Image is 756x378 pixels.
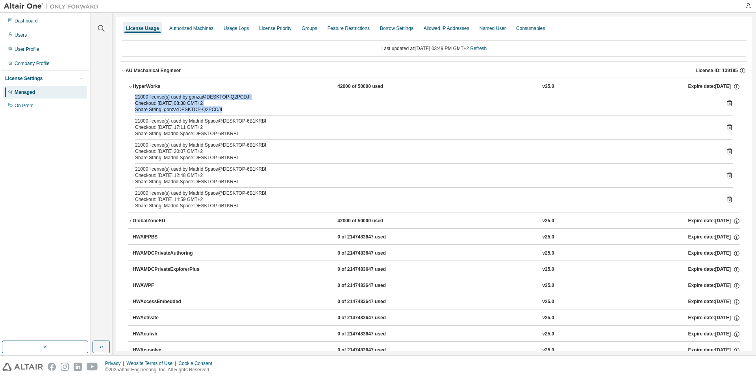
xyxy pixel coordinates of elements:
[133,282,204,289] div: HWAWPF
[133,229,740,246] button: HWAIFPBS0 of 2147483647 usedv25.0Expire date:[DATE]
[479,25,506,32] div: Named User
[302,25,317,32] div: Groups
[133,331,204,338] div: HWAcufwh
[135,100,714,106] div: Checkout: [DATE] 08:38 GMT+2
[688,315,740,322] div: Expire date: [DATE]
[542,83,554,90] div: v25.0
[133,83,204,90] div: HyperWorks
[133,347,204,354] div: HWAcusolve
[337,298,408,305] div: 0 of 2147483647 used
[15,46,39,52] div: User Profile
[128,212,740,230] button: GlobalZoneEU42000 of 50000 usedv25.0Expire date:[DATE]
[337,266,408,273] div: 0 of 2147483647 used
[542,266,554,273] div: v25.0
[135,94,714,100] div: 21000 license(s) used by gonza@DESKTOP-Q2PCDJI
[133,277,740,294] button: HWAWPF0 of 2147483647 usedv25.0Expire date:[DATE]
[135,130,714,137] div: Share String: Madrid Space:DESKTOP-6B1KRBI
[135,203,714,209] div: Share String: Madrid Space:DESKTOP-6B1KRBI
[48,363,56,371] img: facebook.svg
[337,218,408,225] div: 42000 of 50000 used
[133,261,740,278] button: HWAMDCPrivateExplorerPlus0 of 2147483647 usedv25.0Expire date:[DATE]
[135,190,714,196] div: 21000 license(s) used by Madrid Space@DESKTOP-6B1KRBI
[178,360,217,367] div: Cookie Consent
[542,250,554,257] div: v25.0
[542,331,554,338] div: v25.0
[126,360,178,367] div: Website Terms of Use
[696,67,738,74] span: License ID: 139195
[15,18,38,24] div: Dashboard
[61,363,69,371] img: instagram.svg
[135,142,714,148] div: 21000 license(s) used by Madrid Space@DESKTOP-6B1KRBI
[328,25,370,32] div: Feature Restrictions
[688,83,740,90] div: Expire date: [DATE]
[135,148,714,155] div: Checkout: [DATE] 20:07 GMT+2
[337,282,408,289] div: 0 of 2147483647 used
[133,293,740,311] button: HWAccessEmbedded0 of 2147483647 usedv25.0Expire date:[DATE]
[470,46,487,51] a: Refresh
[133,315,204,322] div: HWActivate
[688,331,740,338] div: Expire date: [DATE]
[424,25,469,32] div: Allowed IP Addresses
[688,298,740,305] div: Expire date: [DATE]
[135,118,714,124] div: 21000 license(s) used by Madrid Space@DESKTOP-6B1KRBI
[135,106,714,113] div: Share String: gonza:DESKTOP-Q2PCDJI
[105,367,217,373] p: © 2025 Altair Engineering, Inc. All Rights Reserved.
[135,196,714,203] div: Checkout: [DATE] 14:59 GMT+2
[542,282,554,289] div: v25.0
[337,234,408,241] div: 0 of 2147483647 used
[135,166,714,172] div: 21000 license(s) used by Madrid Space@DESKTOP-6B1KRBI
[688,347,740,354] div: Expire date: [DATE]
[15,32,27,38] div: Users
[121,40,747,57] div: Last updated at: [DATE] 03:49 PM GMT+2
[121,62,747,79] button: AU Mechanical EngineerLicense ID: 139195
[688,218,740,225] div: Expire date: [DATE]
[74,363,82,371] img: linkedin.svg
[135,124,714,130] div: Checkout: [DATE] 17:11 GMT+2
[15,89,35,95] div: Managed
[15,60,50,67] div: Company Profile
[126,67,181,74] div: AU Mechanical Engineer
[688,266,740,273] div: Expire date: [DATE]
[133,250,204,257] div: HWAMDCPrivateAuthoring
[4,2,102,10] img: Altair One
[542,218,554,225] div: v25.0
[2,363,43,371] img: altair_logo.svg
[135,179,714,185] div: Share String: Madrid Space:DESKTOP-6B1KRBI
[542,234,554,241] div: v25.0
[542,298,554,305] div: v25.0
[133,298,204,305] div: HWAccessEmbedded
[224,25,249,32] div: Usage Logs
[133,218,204,225] div: GlobalZoneEU
[128,78,740,95] button: HyperWorks42000 of 50000 usedv25.0Expire date:[DATE]
[337,83,408,90] div: 42000 of 50000 used
[380,25,413,32] div: Borrow Settings
[688,282,740,289] div: Expire date: [DATE]
[259,25,291,32] div: License Priority
[337,315,408,322] div: 0 of 2147483647 used
[133,245,740,262] button: HWAMDCPrivateAuthoring0 of 2147483647 usedv25.0Expire date:[DATE]
[133,266,204,273] div: HWAMDCPrivateExplorerPlus
[15,102,33,109] div: On Prem
[133,342,740,359] button: HWAcusolve0 of 2147483647 usedv25.0Expire date:[DATE]
[133,326,740,343] button: HWAcufwh0 of 2147483647 usedv25.0Expire date:[DATE]
[135,155,714,161] div: Share String: Madrid Space:DESKTOP-6B1KRBI
[133,234,204,241] div: HWAIFPBS
[105,360,126,367] div: Privacy
[135,172,714,179] div: Checkout: [DATE] 12:48 GMT+2
[133,309,740,327] button: HWActivate0 of 2147483647 usedv25.0Expire date:[DATE]
[337,331,408,338] div: 0 of 2147483647 used
[688,234,740,241] div: Expire date: [DATE]
[516,25,545,32] div: Consumables
[688,250,740,257] div: Expire date: [DATE]
[542,347,554,354] div: v25.0
[542,315,554,322] div: v25.0
[87,363,98,371] img: youtube.svg
[126,25,159,32] div: License Usage
[169,25,213,32] div: Authorized Machines
[5,75,43,82] div: License Settings
[337,250,408,257] div: 0 of 2147483647 used
[337,347,408,354] div: 0 of 2147483647 used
